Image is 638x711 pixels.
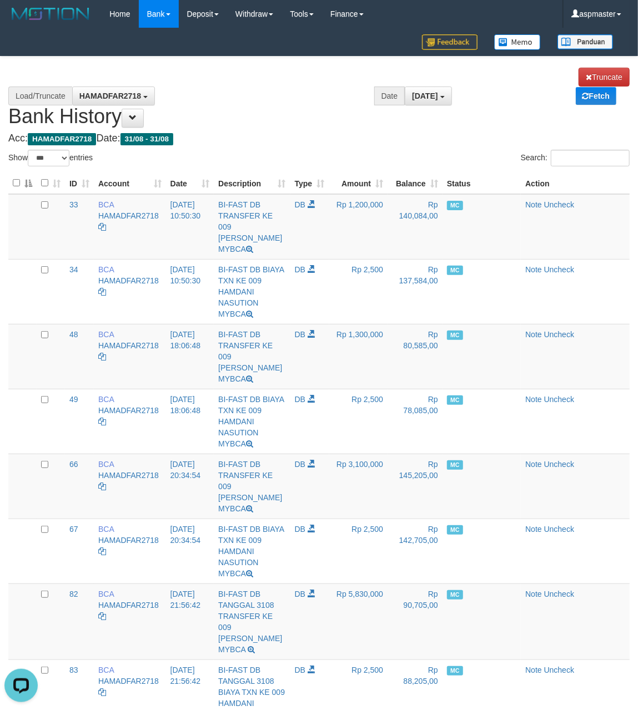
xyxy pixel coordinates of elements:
[576,87,616,105] a: Fetch
[98,666,114,674] span: BCA
[98,482,106,491] a: Copy HAMADFAR2718 to clipboard
[544,330,574,339] a: Uncheck
[329,389,388,454] td: Rp 2,500
[329,172,388,194] th: Amount: activate to sort column ascending
[525,590,542,598] a: Note
[4,4,38,38] button: Open LiveChat chat widget
[388,259,443,324] td: Rp 137,584,00
[290,172,329,194] th: Type: activate to sort column ascending
[98,590,114,598] span: BCA
[329,194,388,260] td: Rp 1,200,000
[98,341,159,350] a: HAMADFAR2718
[388,583,443,659] td: Rp 90,705,00
[447,331,463,340] span: Manually Checked by: aspasya
[329,519,388,583] td: Rp 2,500
[98,460,114,469] span: BCA
[544,460,574,469] a: Uncheck
[94,172,166,194] th: Account: activate to sort column ascending
[525,330,542,339] a: Note
[443,172,521,194] th: Status
[69,200,78,209] span: 33
[28,150,69,166] select: Showentries
[295,395,305,404] span: DB
[98,200,114,209] span: BCA
[98,547,106,556] a: Copy HAMADFAR2718 to clipboard
[214,194,290,260] td: BI-FAST DB TRANSFER KE 009 [PERSON_NAME] MYBCA
[218,590,282,654] a: BI-FAST DB TANGGAL 3108 TRANSFER KE 009 [PERSON_NAME] MYBCA
[72,87,155,105] button: HAMADFAR2718
[98,612,106,621] a: Copy HAMADFAR2718 to clipboard
[166,389,214,454] td: [DATE] 18:06:48
[525,666,542,674] a: Note
[37,172,65,194] th: : activate to sort column ascending
[166,583,214,659] td: [DATE] 21:56:42
[388,324,443,389] td: Rp 80,585,00
[525,265,542,274] a: Note
[447,460,463,470] span: Manually Checked by: aspasya
[69,590,78,598] span: 82
[544,666,574,674] a: Uncheck
[544,200,574,209] a: Uncheck
[388,194,443,260] td: Rp 140,084,00
[69,330,78,339] span: 48
[28,133,96,145] span: HAMADFAR2718
[544,265,574,274] a: Uncheck
[98,406,159,415] a: HAMADFAR2718
[447,590,463,600] span: Manually Checked by: aspasya
[8,150,93,166] label: Show entries
[388,389,443,454] td: Rp 78,085,00
[69,395,78,404] span: 49
[98,601,159,610] a: HAMADFAR2718
[525,200,542,209] a: Note
[295,590,305,598] span: DB
[166,194,214,260] td: [DATE] 10:50:30
[98,211,159,220] a: HAMADFAR2718
[447,666,463,676] span: Manually Checked by: aspasya
[521,172,630,194] th: Action
[98,417,106,426] a: Copy HAMADFAR2718 to clipboard
[521,150,630,166] label: Search:
[551,150,630,166] input: Search:
[447,395,463,405] span: Manually Checked by: aspasya
[79,92,141,100] span: HAMADFAR2718
[405,87,451,105] button: [DATE]
[295,330,305,339] span: DB
[525,525,542,534] a: Note
[69,666,78,674] span: 83
[329,454,388,519] td: Rp 3,100,000
[447,201,463,210] span: Manually Checked by: aspprazz
[166,324,214,389] td: [DATE] 18:06:48
[388,454,443,519] td: Rp 145,205,00
[214,454,290,519] td: BI-FAST DB TRANSFER KE 009 [PERSON_NAME] MYBCA
[166,259,214,324] td: [DATE] 10:50:30
[525,460,542,469] a: Note
[8,6,93,22] img: MOTION_logo.png
[412,92,438,100] span: [DATE]
[329,583,388,659] td: Rp 5,830,000
[557,34,613,49] img: panduan.png
[494,34,541,50] img: Button%20Memo.svg
[98,352,106,361] a: Copy HAMADFAR2718 to clipboard
[98,265,114,274] span: BCA
[8,133,630,144] h4: Acc: Date:
[98,471,159,480] a: HAMADFAR2718
[98,276,159,285] a: HAMADFAR2718
[8,68,630,128] h1: Bank History
[166,172,214,194] th: Date: activate to sort column ascending
[8,87,72,105] div: Load/Truncate
[69,525,78,534] span: 67
[544,395,574,404] a: Uncheck
[447,525,463,535] span: Manually Checked by: aspasya
[422,34,478,50] img: Feedback.jpg
[214,259,290,324] td: BI-FAST DB BIAYA TXN KE 009 HAMDANI NASUTION MYBCA
[295,265,305,274] span: DB
[388,172,443,194] th: Balance: activate to sort column ascending
[214,172,290,194] th: Description: activate to sort column ascending
[447,266,463,275] span: Manually Checked by: aspprazz
[98,536,159,545] a: HAMADFAR2718
[295,460,305,469] span: DB
[374,87,405,105] div: Date
[388,519,443,583] td: Rp 142,705,00
[98,395,114,404] span: BCA
[98,525,114,534] span: BCA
